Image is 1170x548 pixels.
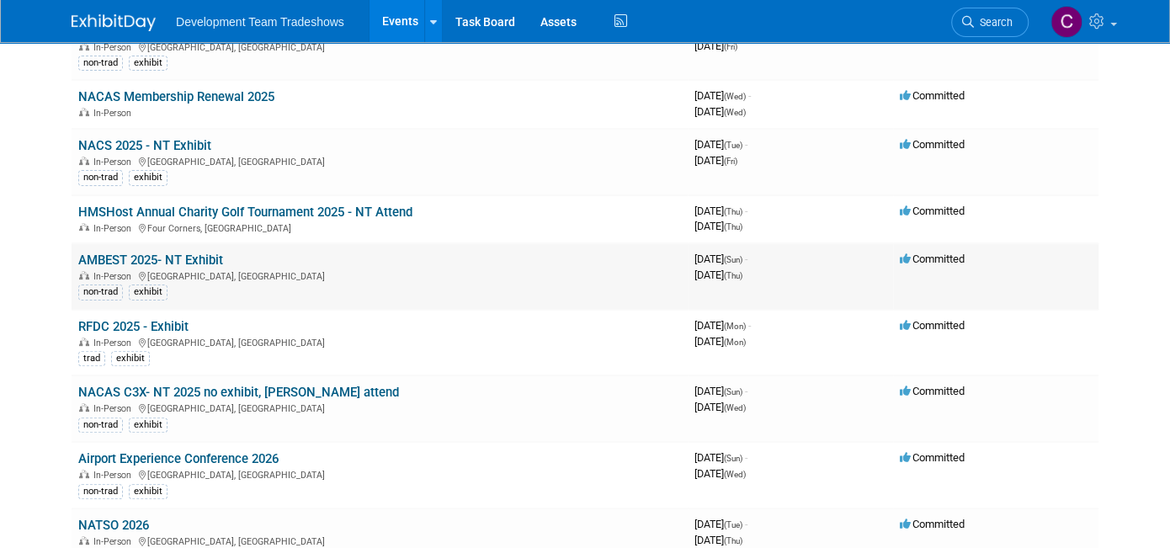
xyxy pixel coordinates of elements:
[129,418,168,433] div: exhibit
[724,403,746,412] span: (Wed)
[78,385,399,400] a: NACAS C3X- NT 2025 no exhibit, [PERSON_NAME] attend
[1050,6,1082,38] img: Courtney Perkins
[724,255,742,264] span: (Sun)
[79,42,89,51] img: In-Person Event
[694,105,746,118] span: [DATE]
[694,319,751,332] span: [DATE]
[745,253,747,265] span: -
[694,253,747,265] span: [DATE]
[176,15,344,29] span: Development Team Tradeshows
[900,385,965,397] span: Committed
[724,338,746,347] span: (Mon)
[694,89,751,102] span: [DATE]
[79,536,89,545] img: In-Person Event
[900,319,965,332] span: Committed
[694,40,737,52] span: [DATE]
[694,220,742,232] span: [DATE]
[694,518,747,530] span: [DATE]
[724,470,746,479] span: (Wed)
[78,401,681,414] div: [GEOGRAPHIC_DATA], [GEOGRAPHIC_DATA]
[78,56,123,71] div: non-trad
[748,319,751,332] span: -
[724,271,742,280] span: (Thu)
[900,451,965,464] span: Committed
[78,269,681,282] div: [GEOGRAPHIC_DATA], [GEOGRAPHIC_DATA]
[724,42,737,51] span: (Fri)
[93,470,136,481] span: In-Person
[724,454,742,463] span: (Sun)
[78,89,274,104] a: NACAS Membership Renewal 2025
[724,222,742,231] span: (Thu)
[951,8,1029,37] a: Search
[129,285,168,300] div: exhibit
[974,16,1013,29] span: Search
[93,223,136,234] span: In-Person
[724,387,742,396] span: (Sun)
[694,335,746,348] span: [DATE]
[748,89,751,102] span: -
[78,205,412,220] a: HMSHost Annual Charity Golf Tournament 2025 - NT Attend
[78,484,123,499] div: non-trad
[724,207,742,216] span: (Thu)
[129,484,168,499] div: exhibit
[724,520,742,529] span: (Tue)
[724,322,746,331] span: (Mon)
[78,138,211,153] a: NACS 2025 - NT Exhibit
[745,451,747,464] span: -
[79,223,89,231] img: In-Person Event
[78,40,681,53] div: [GEOGRAPHIC_DATA], [GEOGRAPHIC_DATA]
[79,157,89,165] img: In-Person Event
[724,92,746,101] span: (Wed)
[79,403,89,412] img: In-Person Event
[93,536,136,547] span: In-Person
[900,138,965,151] span: Committed
[78,154,681,168] div: [GEOGRAPHIC_DATA], [GEOGRAPHIC_DATA]
[745,205,747,217] span: -
[79,470,89,478] img: In-Person Event
[78,351,105,366] div: trad
[78,253,223,268] a: AMBEST 2025- NT Exhibit
[724,536,742,545] span: (Thu)
[93,42,136,53] span: In-Person
[745,518,747,530] span: -
[900,89,965,102] span: Committed
[93,271,136,282] span: In-Person
[93,403,136,414] span: In-Person
[93,108,136,119] span: In-Person
[694,154,737,167] span: [DATE]
[694,385,747,397] span: [DATE]
[111,351,150,366] div: exhibit
[79,271,89,279] img: In-Person Event
[724,157,737,166] span: (Fri)
[78,319,189,334] a: RFDC 2025 - Exhibit
[724,108,746,117] span: (Wed)
[694,205,747,217] span: [DATE]
[78,170,123,185] div: non-trad
[900,205,965,217] span: Committed
[93,338,136,348] span: In-Person
[745,138,747,151] span: -
[129,56,168,71] div: exhibit
[79,108,89,116] img: In-Person Event
[78,451,279,466] a: Airport Experience Conference 2026
[694,269,742,281] span: [DATE]
[78,221,681,234] div: Four Corners, [GEOGRAPHIC_DATA]
[78,467,681,481] div: [GEOGRAPHIC_DATA], [GEOGRAPHIC_DATA]
[79,338,89,346] img: In-Person Event
[694,401,746,413] span: [DATE]
[694,534,742,546] span: [DATE]
[93,157,136,168] span: In-Person
[78,518,149,533] a: NATSO 2026
[724,141,742,150] span: (Tue)
[78,418,123,433] div: non-trad
[78,285,123,300] div: non-trad
[129,170,168,185] div: exhibit
[694,451,747,464] span: [DATE]
[694,138,747,151] span: [DATE]
[694,467,746,480] span: [DATE]
[900,253,965,265] span: Committed
[72,14,156,31] img: ExhibitDay
[78,335,681,348] div: [GEOGRAPHIC_DATA], [GEOGRAPHIC_DATA]
[745,385,747,397] span: -
[78,534,681,547] div: [GEOGRAPHIC_DATA], [GEOGRAPHIC_DATA]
